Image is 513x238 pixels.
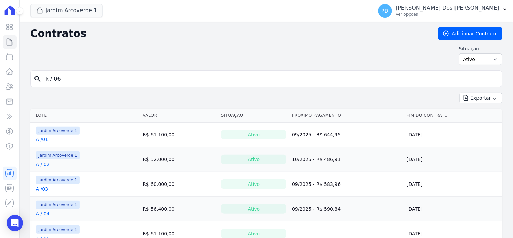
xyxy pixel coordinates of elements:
[140,172,218,197] td: R$ 60.000,00
[396,5,499,12] p: [PERSON_NAME] Dos [PERSON_NAME]
[36,127,80,135] span: Jardim Arcoverde 1
[30,4,103,17] button: Jardim Arcoverde 1
[221,130,286,139] div: Ativo
[404,197,502,221] td: [DATE]
[42,72,499,86] input: Buscar por nome do lote
[292,181,341,187] a: 09/2025 - R$ 583,96
[382,8,388,13] span: PD
[396,12,499,17] p: Ver opções
[36,210,50,217] a: A / 04
[140,109,218,123] th: Valor
[30,27,427,40] h2: Contratos
[36,186,48,192] a: A /03
[140,197,218,221] td: R$ 56.400,00
[140,147,218,172] td: R$ 52.000,00
[373,1,513,20] button: PD [PERSON_NAME] Dos [PERSON_NAME] Ver opções
[36,201,80,209] span: Jardim Arcoverde 1
[404,123,502,147] td: [DATE]
[404,109,502,123] th: Fim do Contrato
[30,109,140,123] th: Lote
[218,109,289,123] th: Situação
[404,147,502,172] td: [DATE]
[438,27,502,40] a: Adicionar Contrato
[460,93,502,103] button: Exportar
[36,225,80,234] span: Jardim Arcoverde 1
[221,179,286,189] div: Ativo
[459,45,502,52] label: Situação:
[36,136,48,143] a: A /01
[292,206,341,212] a: 09/2025 - R$ 590,84
[292,132,341,137] a: 09/2025 - R$ 644,95
[221,204,286,214] div: Ativo
[292,157,341,162] a: 10/2025 - R$ 486,91
[33,75,42,83] i: search
[289,109,404,123] th: Próximo Pagamento
[221,155,286,164] div: Ativo
[7,215,23,231] div: Open Intercom Messenger
[140,123,218,147] td: R$ 61.100,00
[36,176,80,184] span: Jardim Arcoverde 1
[36,151,80,159] span: Jardim Arcoverde 1
[36,161,50,168] a: A / 02
[404,172,502,197] td: [DATE]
